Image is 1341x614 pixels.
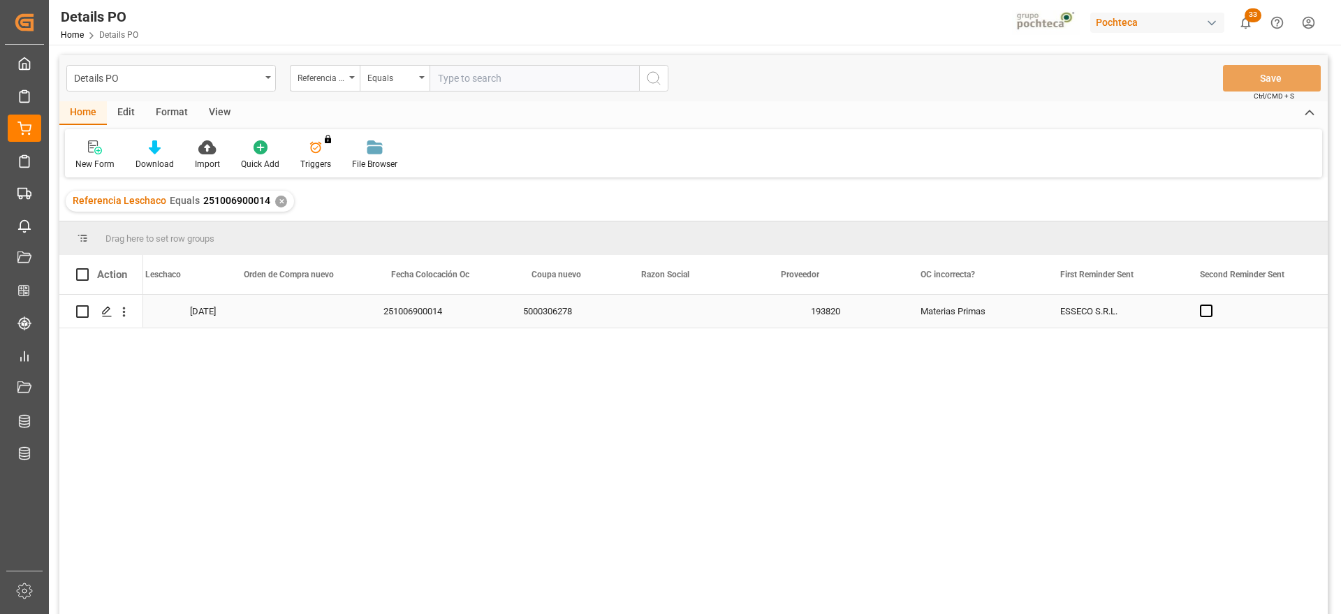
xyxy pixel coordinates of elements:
[921,270,975,279] span: OC incorrecta?
[173,295,367,328] div: [DATE]
[61,6,138,27] div: Details PO
[198,101,241,125] div: View
[203,195,270,206] span: 251006900014
[641,270,689,279] span: Razon Social
[195,158,220,170] div: Import
[75,158,115,170] div: New Form
[73,195,166,206] span: Referencia Leschaco
[794,295,904,328] div: 193820
[1200,270,1284,279] span: Second Reminder Sent
[352,158,397,170] div: File Browser
[367,295,506,328] div: 251006900014
[275,196,287,207] div: ✕
[97,268,127,281] div: Action
[59,295,143,328] div: Press SPACE to select this row.
[1261,7,1293,38] button: Help Center
[1230,7,1261,38] button: show 33 new notifications
[66,65,276,92] button: open menu
[532,270,581,279] span: Coupa nuevo
[105,233,214,244] span: Drag here to set row groups
[298,68,345,85] div: Referencia Leschaco
[430,65,639,92] input: Type to search
[921,295,1027,328] div: Materias Primas
[1090,9,1230,36] button: Pochteca
[170,195,200,206] span: Equals
[367,68,415,85] div: Equals
[59,101,107,125] div: Home
[241,158,279,170] div: Quick Add
[1043,295,1183,328] div: ESSECO S.R.L.
[391,270,469,279] span: Fecha Colocación Oc
[61,30,84,40] a: Home
[360,65,430,92] button: open menu
[1060,270,1134,279] span: First Reminder Sent
[145,101,198,125] div: Format
[1223,65,1321,92] button: Save
[290,65,360,92] button: open menu
[506,295,654,328] div: 5000306278
[107,101,145,125] div: Edit
[1245,8,1261,22] span: 33
[135,158,174,170] div: Download
[1090,13,1224,33] div: Pochteca
[639,65,668,92] button: search button
[244,270,334,279] span: Orden de Compra nuevo
[74,68,261,86] div: Details PO
[1012,10,1081,35] img: pochtecaImg.jpg_1689854062.jpg
[781,270,819,279] span: Proveedor
[1254,91,1294,101] span: Ctrl/CMD + S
